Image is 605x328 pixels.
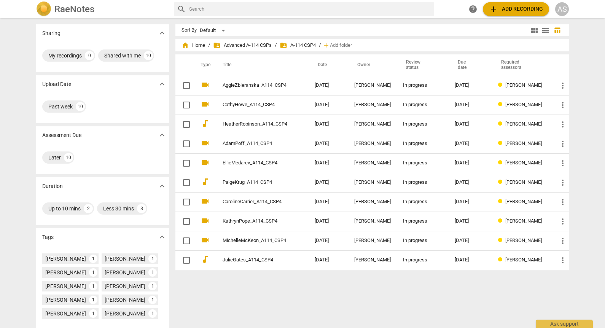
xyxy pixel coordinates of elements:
[89,309,97,318] div: 1
[54,4,94,14] h2: RaeNotes
[156,180,168,192] button: Show more
[403,102,443,108] div: In progress
[148,282,157,290] div: 1
[177,5,186,14] span: search
[148,268,157,277] div: 1
[354,218,391,224] div: [PERSON_NAME]
[181,41,189,49] span: home
[309,76,348,95] td: [DATE]
[498,121,505,127] span: Review status: in progress
[48,103,73,110] div: Past week
[505,237,542,243] span: [PERSON_NAME]
[36,2,168,17] a: LogoRaeNotes
[156,78,168,90] button: Show more
[280,41,316,49] span: A-114 CSP4
[103,205,134,212] div: Less 30 mins
[455,121,486,127] div: [DATE]
[354,238,391,244] div: [PERSON_NAME]
[158,182,167,191] span: expand_more
[309,192,348,212] td: [DATE]
[194,54,213,76] th: Type
[354,102,391,108] div: [PERSON_NAME]
[309,153,348,173] td: [DATE]
[554,27,561,34] span: table_chart
[354,83,391,88] div: [PERSON_NAME]
[403,238,443,244] div: In progress
[505,121,542,127] span: [PERSON_NAME]
[455,102,486,108] div: [DATE]
[189,3,431,15] input: Search
[213,41,221,49] span: folder_shared
[455,238,486,244] div: [DATE]
[455,199,486,205] div: [DATE]
[330,43,352,48] span: Add folder
[89,296,97,304] div: 1
[89,268,97,277] div: 1
[348,54,397,76] th: Owner
[505,257,542,263] span: [PERSON_NAME]
[354,180,391,185] div: [PERSON_NAME]
[498,160,505,166] span: Review status: in progress
[551,25,563,36] button: Table view
[104,52,141,59] div: Shared with me
[105,296,145,304] div: [PERSON_NAME]
[558,159,567,168] span: more_vert
[505,102,542,107] span: [PERSON_NAME]
[223,141,287,146] a: AdamPoff_A114_CSP4
[48,205,81,212] div: Up to 10 mins
[201,216,210,225] span: videocam
[498,82,505,88] span: Review status: in progress
[492,54,552,76] th: Required assessors
[181,27,197,33] div: Sort By
[498,140,505,146] span: Review status: in progress
[148,296,157,304] div: 1
[223,218,287,224] a: KathrynPope_A114_CSP4
[558,178,567,187] span: more_vert
[354,199,391,205] div: [PERSON_NAME]
[223,83,287,88] a: AggieZbieranska_A114_CSP4
[275,43,277,48] span: /
[223,180,287,185] a: PaigeKrug_A114_CSP4
[397,54,449,76] th: Review status
[158,29,167,38] span: expand_more
[42,131,81,139] p: Assessment Due
[36,2,51,17] img: Logo
[42,182,63,190] p: Duration
[309,212,348,231] td: [DATE]
[223,102,287,108] a: CathyHowe_A114_CSP4
[201,177,210,186] span: audiotrack
[558,120,567,129] span: more_vert
[403,83,443,88] div: In progress
[89,255,97,263] div: 1
[505,140,542,146] span: [PERSON_NAME]
[455,218,486,224] div: [DATE]
[403,121,443,127] div: In progress
[558,217,567,226] span: more_vert
[529,25,540,36] button: Tile view
[541,26,550,35] span: view_list
[223,160,287,166] a: EllieMedarev_A114_CSP4
[309,250,348,270] td: [DATE]
[48,52,82,59] div: My recordings
[489,5,543,14] span: Add recording
[158,232,167,242] span: expand_more
[455,141,486,146] div: [DATE]
[200,24,228,37] div: Default
[555,2,569,16] button: AS
[223,121,287,127] a: HeatherRobinson_A114_CSP4
[201,236,210,245] span: videocam
[84,204,93,213] div: 2
[64,153,73,162] div: 10
[309,115,348,134] td: [DATE]
[105,255,145,263] div: [PERSON_NAME]
[223,257,287,263] a: JulieGates_A114_CSP4
[322,41,330,49] span: add
[45,282,86,290] div: [PERSON_NAME]
[558,100,567,110] span: more_vert
[483,2,549,16] button: Upload
[558,139,567,148] span: more_vert
[45,269,86,276] div: [PERSON_NAME]
[156,129,168,141] button: Show more
[105,269,145,276] div: [PERSON_NAME]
